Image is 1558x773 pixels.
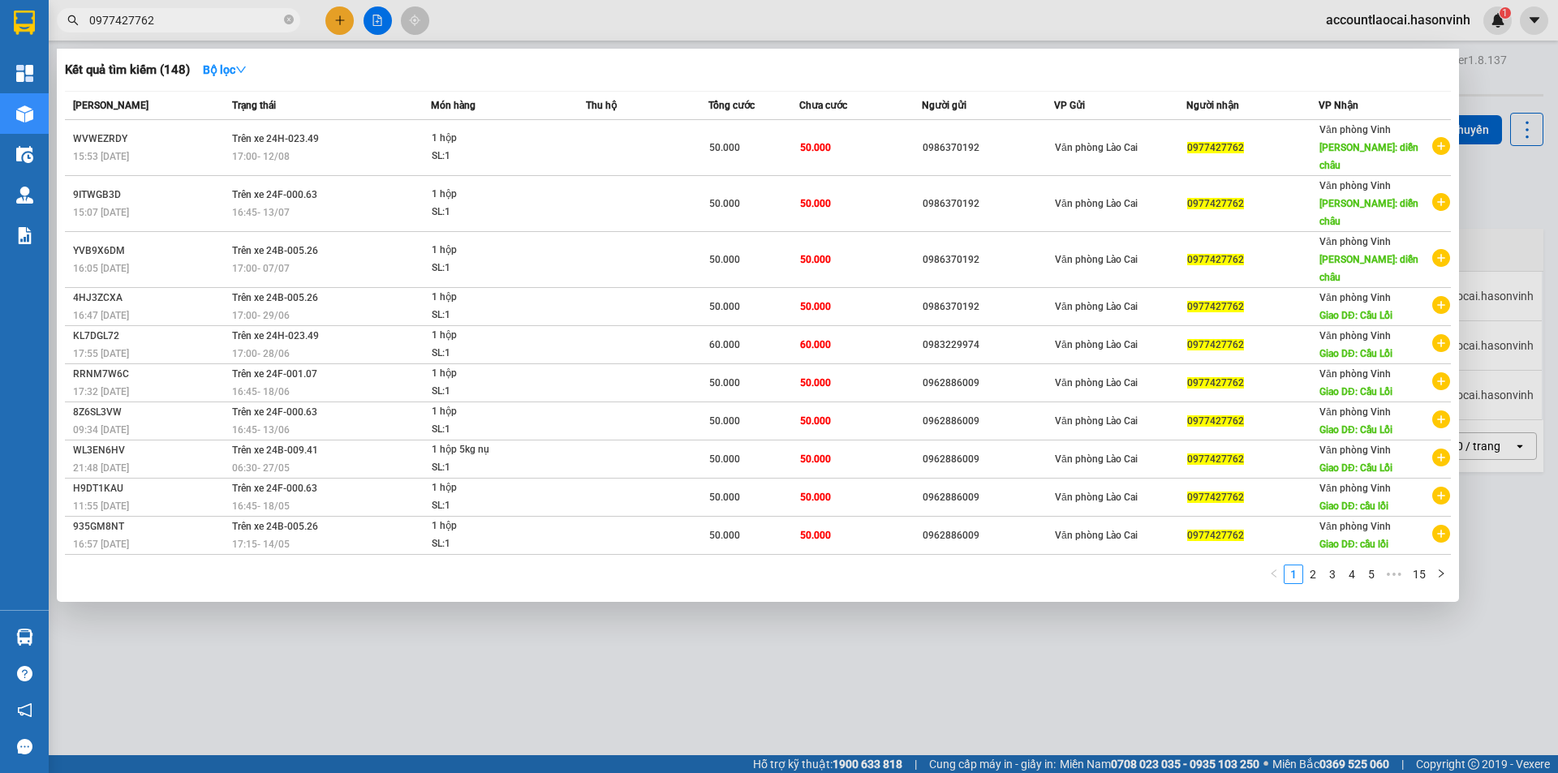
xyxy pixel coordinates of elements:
span: 50.000 [709,142,740,153]
span: Trên xe 24B-005.26 [232,245,318,256]
span: 50.000 [709,198,740,209]
span: 16:05 [DATE] [73,263,129,274]
span: 16:47 [DATE] [73,310,129,321]
span: Văn phòng Lào Cai [1055,453,1138,465]
div: SL: 1 [432,497,553,515]
span: Trên xe 24H-023.49 [232,133,319,144]
span: Văn phòng Vinh [1319,330,1391,341]
span: ••• [1381,565,1407,584]
span: plus-circle [1432,334,1450,352]
div: 1 hộp [432,479,553,497]
span: VP Gửi [1054,100,1085,111]
span: 11:55 [DATE] [73,500,129,512]
span: Trên xe 24F-000.63 [232,483,317,494]
div: 0986370192 [923,195,1053,213]
span: Văn phòng Lào Cai [1055,415,1138,427]
span: [PERSON_NAME] [73,100,148,111]
img: dashboard-icon [16,65,33,82]
h3: Kết quả tìm kiếm ( 148 ) [65,62,190,79]
span: Trên xe 24F-000.63 [232,189,317,200]
li: 4 [1342,565,1362,584]
div: WVWEZRDY [73,131,227,148]
span: Giao DĐ: cầu lồi [1319,500,1388,512]
li: 5 [1362,565,1381,584]
span: Văn phòng Vinh [1319,292,1391,303]
span: Thu hộ [586,100,617,111]
div: 0986370192 [923,251,1053,268]
span: Văn phòng Lào Cai [1055,142,1138,153]
span: Món hàng [431,100,476,111]
span: down [235,64,247,75]
div: 0986370192 [923,298,1053,316]
div: KL7DGL72 [73,328,227,345]
li: 3 [1323,565,1342,584]
span: 0977427762 [1187,254,1244,265]
span: Văn phòng Vinh [1319,368,1391,380]
div: H9DT1KAU [73,480,227,497]
span: 17:55 [DATE] [73,348,129,359]
span: VP Nhận [1319,100,1358,111]
span: [PERSON_NAME]: diễn châu [1319,142,1418,171]
a: 1 [1285,565,1302,583]
span: Trên xe 24H-023.49 [232,330,319,341]
span: plus-circle [1432,296,1450,314]
div: 9ITWGB3D [73,187,227,204]
div: WL3EN6HV [73,442,227,459]
span: left [1269,569,1279,578]
div: 8Z6SL3VW [73,404,227,421]
div: 1 hộp [432,365,553,383]
a: 2 [1304,565,1322,583]
span: plus-circle [1432,410,1450,428]
div: 1 hộp [432,186,553,204]
span: Giao DĐ: cầu lồi [1319,539,1388,550]
span: 16:57 [DATE] [73,539,129,550]
span: 50.000 [709,453,740,465]
span: close-circle [284,15,294,24]
span: 17:00 - 07/07 [232,263,290,274]
div: 1 hộp [432,403,553,421]
span: 50.000 [800,254,831,265]
span: 09:34 [DATE] [73,424,129,436]
div: 1 hộp [432,130,553,148]
span: Văn phòng Lào Cai [1055,530,1138,541]
span: 50.000 [800,492,831,503]
span: 60.000 [709,339,740,350]
span: 17:00 - 29/06 [232,310,290,321]
span: plus-circle [1432,487,1450,505]
span: [PERSON_NAME]: diễn châu [1319,254,1418,283]
div: SL: 1 [432,345,553,363]
div: SL: 1 [432,307,553,324]
span: Người gửi [922,100,966,111]
span: 0977427762 [1187,198,1244,209]
img: logo-vxr [14,11,35,35]
span: Trên xe 24F-000.63 [232,406,317,418]
input: Tìm tên, số ĐT hoặc mã đơn [89,11,281,29]
img: warehouse-icon [16,105,33,122]
a: 4 [1343,565,1361,583]
div: 0962886009 [923,451,1053,468]
li: 1 [1284,565,1303,584]
span: 21:48 [DATE] [73,462,129,474]
img: warehouse-icon [16,629,33,646]
li: Next Page [1431,565,1451,584]
strong: Bộ lọc [203,63,247,76]
span: Văn phòng Lào Cai [1055,198,1138,209]
div: SL: 1 [432,459,553,477]
span: search [67,15,79,26]
span: 50.000 [800,453,831,465]
span: 0977427762 [1187,301,1244,312]
img: warehouse-icon [16,187,33,204]
a: 5 [1362,565,1380,583]
span: Giao DĐ: Cầu Lồi [1319,310,1392,321]
span: 50.000 [800,198,831,209]
span: close-circle [284,13,294,28]
span: 17:00 - 28/06 [232,348,290,359]
a: 15 [1408,565,1431,583]
span: 0977427762 [1187,492,1244,503]
span: Văn phòng Lào Cai [1055,377,1138,389]
span: Văn phòng Lào Cai [1055,492,1138,503]
div: 4HJ3ZCXA [73,290,227,307]
span: message [17,739,32,754]
span: 50.000 [800,377,831,389]
div: 1 hộp [432,517,553,535]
